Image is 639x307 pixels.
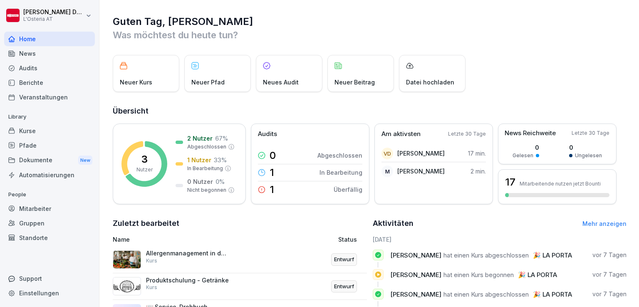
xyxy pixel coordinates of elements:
[215,177,225,186] p: 0 %
[215,134,228,143] p: 67 %
[146,284,157,291] p: Kurs
[397,167,445,176] p: [PERSON_NAME]
[4,110,95,124] p: Library
[592,251,627,259] p: vor 7 Tagen
[136,166,153,173] p: Nutzer
[4,153,95,168] div: Dokumente
[187,143,226,151] p: Abgeschlossen
[146,277,229,284] p: Produktschulung - Getränke
[113,28,627,42] p: Was möchtest du heute tun?
[592,270,627,279] p: vor 7 Tagen
[533,290,572,298] span: 🎉 LA PORTA
[4,216,95,230] div: Gruppen
[334,185,362,194] p: Überfällig
[334,282,354,291] p: Entwurf
[575,152,602,159] p: Ungelesen
[390,251,441,259] span: [PERSON_NAME]
[4,61,95,75] a: Audits
[4,153,95,168] a: DokumenteNew
[443,290,529,298] span: hat einen Kurs abgeschlossen
[146,257,157,265] p: Kurs
[187,134,213,143] p: 2 Nutzer
[4,201,95,216] a: Mitarbeiter
[448,130,486,138] p: Letzte 30 Tage
[518,271,557,279] span: 🎉 LA PORTA
[582,220,627,227] a: Mehr anzeigen
[23,16,84,22] p: L'Osteria AT
[120,78,152,87] p: Neuer Kurs
[113,15,627,28] h1: Guten Tag, [PERSON_NAME]
[187,177,213,186] p: 0 Nutzer
[390,271,441,279] span: [PERSON_NAME]
[187,165,223,172] p: In Bearbeitung
[23,9,84,16] p: [PERSON_NAME] Damiani
[4,230,95,245] a: Standorte
[187,156,211,164] p: 1 Nutzer
[4,32,95,46] a: Home
[146,250,229,257] p: Allergenmanagement in der Gastronomie
[270,185,274,195] p: 1
[390,290,441,298] span: [PERSON_NAME]
[113,246,367,273] a: Allergenmanagement in der GastronomieKursEntwurf
[113,218,367,229] h2: Zuletzt bearbeitet
[505,175,515,189] h3: 17
[513,152,533,159] p: Gelesen
[4,90,95,104] a: Veranstaltungen
[4,75,95,90] a: Berichte
[187,186,226,194] p: Nicht begonnen
[572,129,609,137] p: Letzte 30 Tage
[381,129,421,139] p: Am aktivsten
[443,271,514,279] span: hat einen Kurs begonnen
[4,124,95,138] a: Kurse
[443,251,529,259] span: hat einen Kurs abgeschlossen
[569,143,602,152] p: 0
[406,78,454,87] p: Datei hochladen
[397,149,445,158] p: [PERSON_NAME]
[317,151,362,160] p: Abgeschlossen
[113,235,269,244] p: Name
[4,138,95,153] a: Pfade
[505,129,556,138] p: News Reichweite
[319,168,362,177] p: In Bearbeitung
[141,154,148,164] p: 3
[78,156,92,165] div: New
[373,218,414,229] h2: Aktivitäten
[334,78,375,87] p: Neuer Beitrag
[113,250,141,269] img: wmrjn9e3jwobm5mxz8pw3zul.png
[258,129,277,139] p: Audits
[4,286,95,300] a: Einstellungen
[373,235,627,244] h6: [DATE]
[520,181,601,187] p: Mitarbeitende nutzen jetzt Bounti
[191,78,225,87] p: Neuer Pfad
[533,251,572,259] span: 🎉 LA PORTA
[270,151,276,161] p: 0
[214,156,227,164] p: 33 %
[113,105,627,117] h2: Übersicht
[468,149,486,158] p: 17 min.
[471,167,486,176] p: 2 min.
[513,143,539,152] p: 0
[592,290,627,298] p: vor 7 Tagen
[4,168,95,182] a: Automatisierungen
[113,273,367,300] a: Produktschulung - GetränkeKursEntwurf
[4,188,95,201] p: People
[4,271,95,286] div: Support
[263,78,299,87] p: Neues Audit
[381,166,393,177] div: M
[334,255,354,264] p: Entwurf
[381,148,393,159] div: VD
[270,168,274,178] p: 1
[4,46,95,61] a: News
[338,235,357,244] p: Status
